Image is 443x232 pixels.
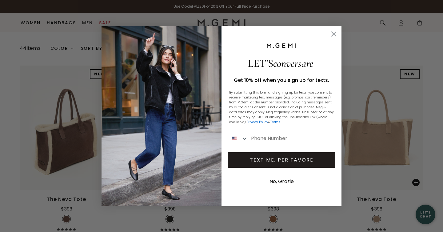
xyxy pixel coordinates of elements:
button: Close dialog [328,29,339,39]
a: Privacy Policy [246,120,268,124]
input: Phone Number [248,131,335,146]
p: By submitting this form and signing up for texts, you consent to receive marketing text messages ... [229,90,334,125]
span: conversare [273,57,313,70]
img: United States [232,136,237,141]
span: LET'S [248,57,313,70]
img: 8e0fdc03-8c87-4df5-b69c-a6dfe8fe7031.jpeg [102,26,221,206]
img: M.Gemi [266,43,297,48]
button: Search Countries [228,131,248,146]
span: Get 10% off when you sign up for texts. [234,77,329,84]
a: Terms [270,120,280,124]
button: No, Grazie [266,174,297,189]
button: TEXT ME, PER FAVORE [228,152,335,168]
